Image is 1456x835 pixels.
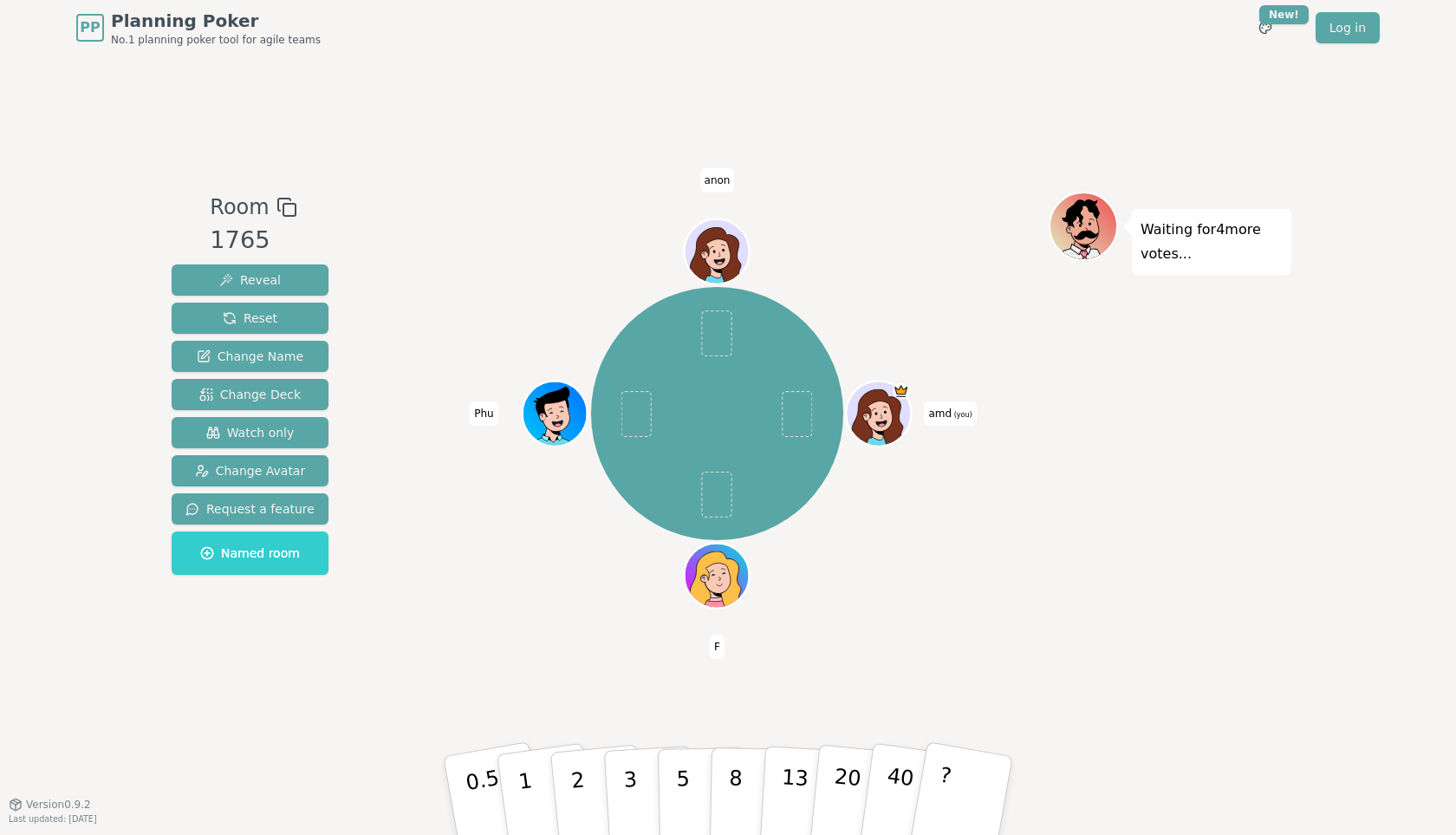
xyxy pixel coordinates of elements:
span: Request a feature [185,500,315,518]
button: Watch only [172,417,328,448]
span: Planning Poker [111,9,321,33]
span: Named room [200,545,300,562]
p: Waiting for 4 more votes... [1141,218,1283,266]
button: New! [1250,12,1281,43]
span: Click to change your name [470,401,497,426]
a: Log in [1316,12,1380,43]
button: Request a feature [172,493,328,525]
span: Click to change your name [924,401,976,426]
span: Room [210,192,269,223]
a: PPPlanning PokerNo.1 planning poker tool for agile teams [76,9,321,47]
button: Version0.9.2 [9,798,91,812]
span: No.1 planning poker tool for agile teams [111,33,321,47]
span: Change Name [197,348,303,365]
span: PP [80,17,100,38]
button: Reset [172,303,328,334]
span: Click to change your name [710,635,725,659]
span: Click to change your name [700,168,735,192]
span: Version 0.9.2 [26,798,91,812]
span: amd is the host [894,383,910,400]
button: Change Name [172,341,328,372]
button: Named room [172,532,328,575]
div: New! [1259,5,1309,24]
span: Change Deck [199,386,301,403]
span: Watch only [206,424,295,441]
button: Change Deck [172,379,328,410]
span: Reset [223,310,277,327]
span: Change Avatar [195,462,306,479]
span: (you) [952,411,972,419]
span: Last updated: [DATE] [9,814,97,824]
div: 1765 [210,223,296,258]
button: Reveal [172,264,328,296]
button: Click to change your avatar [848,383,909,445]
span: Reveal [219,271,281,289]
button: Change Avatar [172,455,328,486]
